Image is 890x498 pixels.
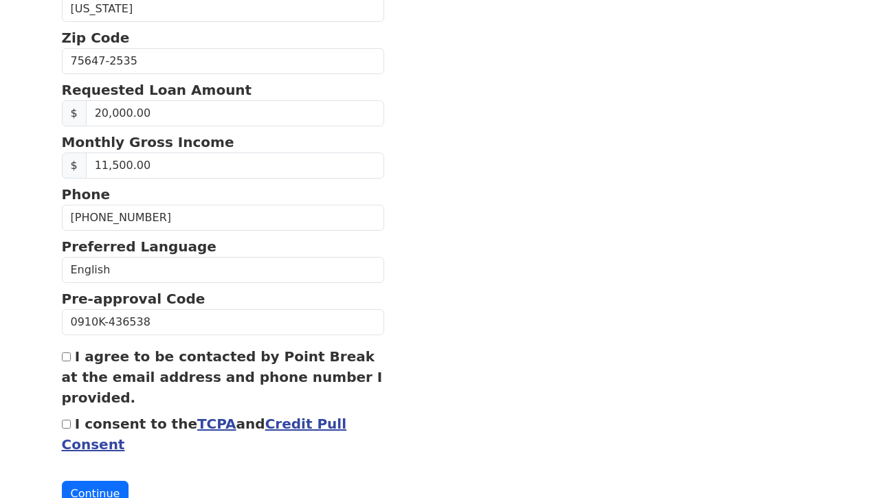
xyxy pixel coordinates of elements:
span: $ [62,100,87,126]
label: I agree to be contacted by Point Break at the email address and phone number I provided. [62,348,383,406]
input: Monthly Gross Income [86,152,385,179]
span: $ [62,152,87,179]
input: Phone [62,205,385,231]
strong: Requested Loan Amount [62,82,252,98]
input: Pre-approval Code [62,309,385,335]
strong: Zip Code [62,30,130,46]
input: Requested Loan Amount [86,100,385,126]
strong: Phone [62,186,110,203]
strong: Preferred Language [62,238,216,255]
p: Monthly Gross Income [62,132,385,152]
a: TCPA [197,416,236,432]
label: I consent to the and [62,416,347,453]
strong: Pre-approval Code [62,291,205,307]
input: Zip Code [62,48,385,74]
